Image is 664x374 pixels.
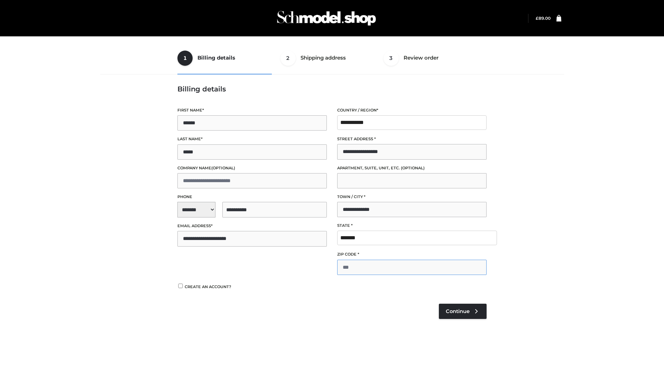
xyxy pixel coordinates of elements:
span: (optional) [211,166,235,170]
span: £ [536,16,538,21]
label: Country / Region [337,107,487,114]
label: Street address [337,136,487,142]
label: Apartment, suite, unit, etc. [337,165,487,171]
label: First name [177,107,327,114]
label: Last name [177,136,327,142]
label: ZIP Code [337,251,487,258]
bdi: 89.00 [536,16,551,21]
a: Continue [439,304,487,319]
span: (optional) [401,166,425,170]
input: Create an account? [177,284,184,288]
label: Phone [177,194,327,200]
span: Continue [446,308,470,314]
label: Email address [177,223,327,229]
h3: Billing details [177,85,487,93]
a: £89.00 [536,16,551,21]
label: State [337,222,487,229]
label: Company name [177,165,327,171]
label: Town / City [337,194,487,200]
span: Create an account? [185,284,231,289]
img: Schmodel Admin 964 [275,5,378,32]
